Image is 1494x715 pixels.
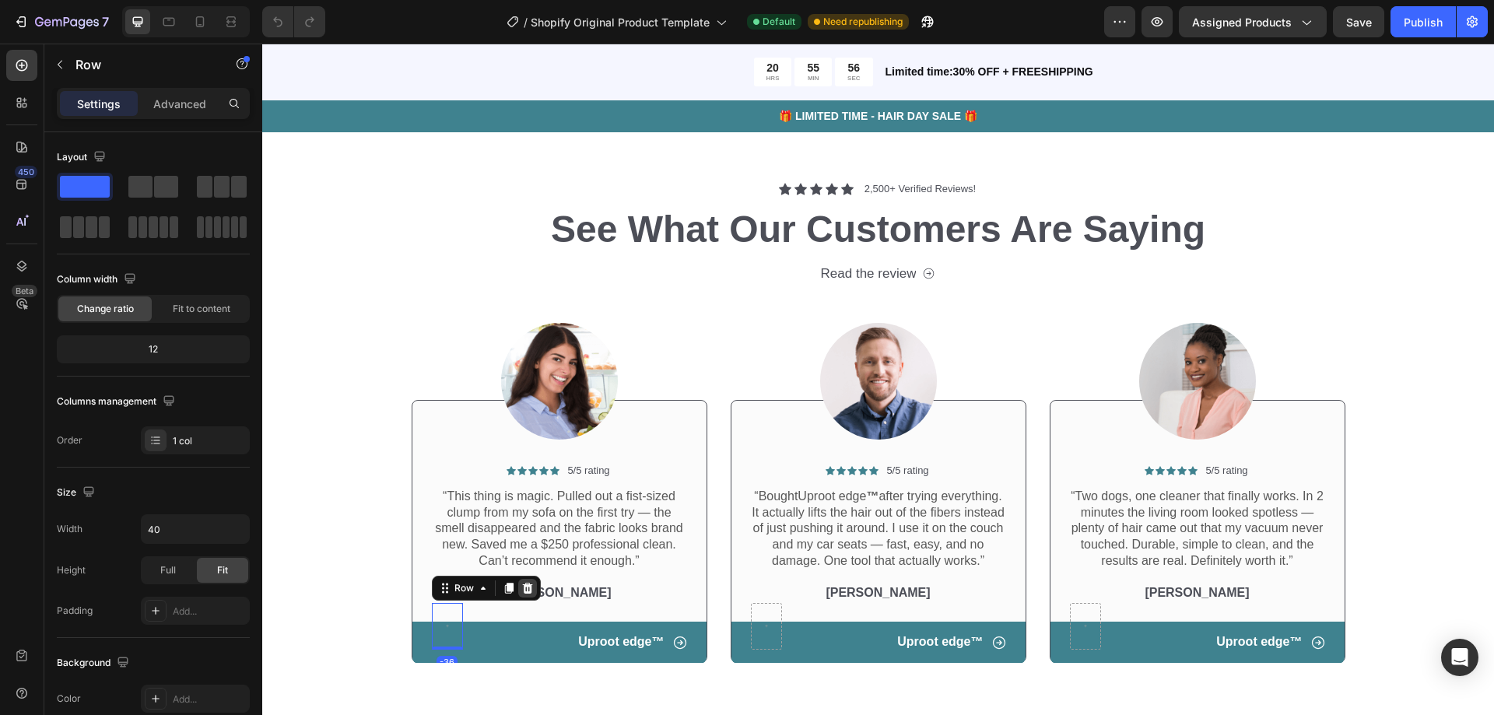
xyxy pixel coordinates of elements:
div: Undo/Redo [262,6,325,37]
strong: ™ [604,446,616,459]
span: Full [160,563,176,577]
span: Fit [217,563,228,577]
span: Save [1346,16,1372,29]
p: [PERSON_NAME] [808,542,1062,558]
div: Size [57,482,98,503]
p: 5/5 rating [943,421,985,434]
p: “This thing is magic. Pulled out a fist-sized clump from my sofa on the first try — the smell dis... [170,445,424,526]
span: Shopify Original Product Template [531,14,710,30]
button: 7 [6,6,116,37]
div: Height [57,563,86,577]
button: Read the review [559,222,674,239]
span: Change ratio [77,302,134,316]
h2: See What Our Customers Are Saying [149,160,1083,212]
div: Order [57,433,82,447]
p: [PERSON_NAME] [489,542,743,558]
span: / [524,14,528,30]
div: Add... [173,605,246,619]
p: 2,500+ Verified Reviews! [602,139,714,152]
div: Publish [1404,14,1443,30]
span: Default [763,15,795,29]
img: gempages_432750572815254551-72bb3b5b-89fc-410f-b575-ef698bf3b77d.png [877,279,994,396]
p: “Two dogs, one cleaner that finally works. In 2 minutes the living room looked spotless — plenty ... [808,445,1062,526]
div: Read the review [559,222,654,239]
p: “Bought after trying everything. It actually lifts the hair out of the fibers instead of just pus... [489,445,743,526]
strong: ™ [709,591,721,605]
div: Column width [57,269,139,290]
div: 450 [15,166,37,178]
div: -36 [174,612,195,625]
span: Fit to content [173,302,230,316]
div: Row [189,538,215,552]
div: Padding [57,604,93,618]
span: Uproot edge [954,591,1040,605]
div: Width [57,522,82,536]
span: Uproot edge [635,591,721,605]
img: gempages_432750572815254551-a30c62f0-05e4-45ca-ac80-7f24f7eb2b9e.png [558,279,675,396]
p: Advanced [153,96,206,112]
div: Color [57,692,81,706]
span: Uproot edge [535,446,616,459]
p: Row [75,55,208,74]
strong: ™ [1028,591,1040,605]
div: 1 col [173,434,246,448]
button: Assigned Products [1179,6,1327,37]
p: [PERSON_NAME] [170,542,424,558]
strong: ™ [390,591,402,605]
div: Columns management [57,391,178,412]
button: Publish [1391,6,1456,37]
div: Add... [173,692,246,706]
button: Save [1333,6,1384,37]
div: 12 [60,338,247,360]
img: gempages_432750572815254551-ef0d89b6-ac25-4a2c-b219-0d7927ae4de1.png [239,279,356,396]
p: 5/5 rating [305,421,347,434]
span: Assigned Products [1192,14,1292,30]
div: Layout [57,147,109,168]
p: Settings [77,96,121,112]
span: Uproot edge [316,591,402,605]
div: Open Intercom Messenger [1441,639,1478,676]
iframe: Design area [262,44,1494,715]
span: Need republishing [823,15,903,29]
input: Auto [142,515,249,543]
div: Background [57,653,132,674]
p: 7 [102,12,109,31]
div: Beta [12,285,37,297]
p: 5/5 rating [624,421,666,434]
